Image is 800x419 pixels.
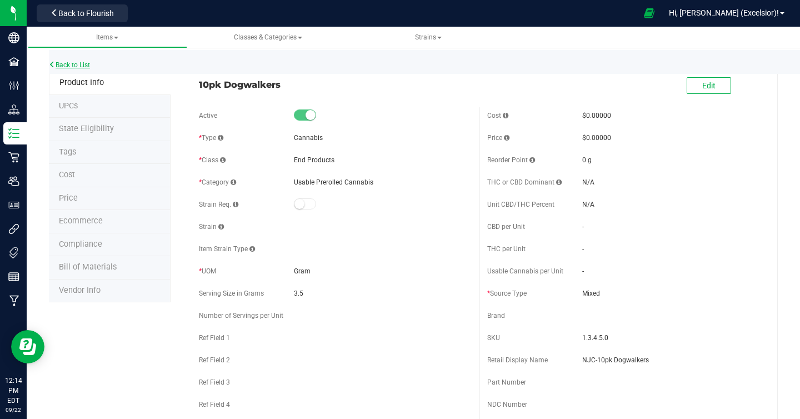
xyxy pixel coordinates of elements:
[487,156,535,164] span: Reorder Point
[487,401,527,408] span: NDC Number
[199,156,226,164] span: Class
[59,124,114,133] span: Tag
[487,178,562,186] span: THC or CBD Dominant
[8,271,19,282] inline-svg: Reports
[59,101,78,111] span: Tag
[8,152,19,163] inline-svg: Retail
[199,334,230,342] span: Ref Field 1
[8,199,19,211] inline-svg: User Roles
[199,112,217,119] span: Active
[702,81,716,90] span: Edit
[37,4,128,22] button: Back to Flourish
[487,267,563,275] span: Usable Cannabis per Unit
[582,178,594,186] span: N/A
[582,201,594,208] span: N/A
[5,406,22,414] p: 09/22
[582,112,611,119] span: $0.00000
[487,134,509,142] span: Price
[199,201,238,208] span: Strain Req.
[582,267,584,275] span: -
[487,378,526,386] span: Part Number
[199,78,471,91] span: 10pk Dogwalkers
[687,77,731,94] button: Edit
[294,156,334,164] span: End Products
[487,334,500,342] span: SKU
[199,134,223,142] span: Type
[294,267,311,275] span: Gram
[8,295,19,306] inline-svg: Manufacturing
[487,245,526,253] span: THC per Unit
[59,286,101,295] span: Vendor Info
[8,104,19,115] inline-svg: Distribution
[487,356,548,364] span: Retail Display Name
[234,33,302,41] span: Classes & Categories
[96,33,118,41] span: Items
[415,33,442,41] span: Strains
[59,216,103,226] span: Ecommerce
[199,312,283,320] span: Number of Servings per Unit
[199,378,230,386] span: Ref Field 3
[5,376,22,406] p: 12:14 PM EDT
[59,78,104,87] span: Product Info
[8,128,19,139] inline-svg: Inventory
[487,201,554,208] span: Unit CBD/THC Percent
[294,288,471,298] span: 3.5
[582,288,759,298] span: Mixed
[199,245,255,253] span: Item Strain Type
[8,56,19,67] inline-svg: Facilities
[59,170,75,179] span: Cost
[487,223,525,231] span: CBD per Unit
[582,245,584,253] span: -
[59,193,78,203] span: Price
[59,262,117,272] span: Bill of Materials
[582,134,611,142] span: $0.00000
[8,80,19,91] inline-svg: Configuration
[582,156,592,164] span: 0 g
[59,240,102,249] span: Compliance
[199,356,230,364] span: Ref Field 2
[199,290,264,297] span: Serving Size in Grams
[669,8,779,17] span: Hi, [PERSON_NAME] (Excelsior)!
[199,223,224,231] span: Strain
[582,355,759,365] span: NJC-10pk Dogwalkers
[58,9,114,18] span: Back to Flourish
[487,290,527,297] span: Source Type
[8,223,19,235] inline-svg: Integrations
[11,330,44,363] iframe: Resource center
[8,176,19,187] inline-svg: Users
[49,61,90,69] a: Back to List
[582,223,584,231] span: -
[8,32,19,43] inline-svg: Company
[294,178,373,186] span: Usable Prerolled Cannabis
[199,267,216,275] span: UOM
[59,147,76,157] span: Tag
[487,112,508,119] span: Cost
[199,401,230,408] span: Ref Field 4
[8,247,19,258] inline-svg: Tags
[582,333,759,343] span: 1.3.4.5.0
[637,2,662,24] span: Open Ecommerce Menu
[487,312,505,320] span: Brand
[294,134,323,142] span: Cannabis
[199,178,236,186] span: Category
